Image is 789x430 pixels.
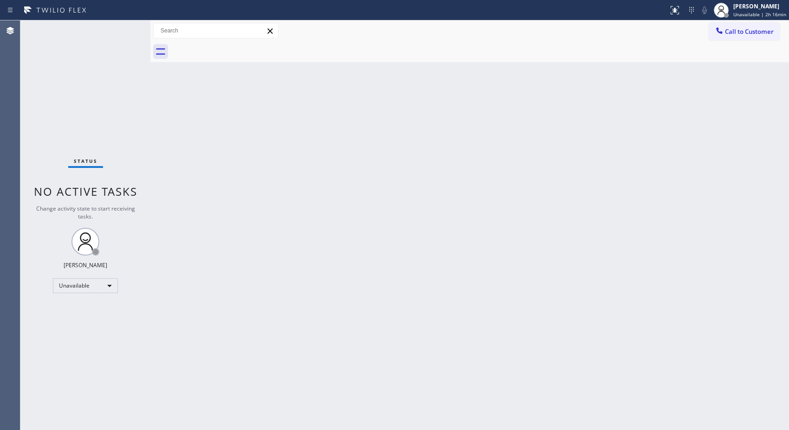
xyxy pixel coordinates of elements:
div: [PERSON_NAME] [64,261,107,269]
input: Search [154,23,278,38]
span: No active tasks [34,184,137,199]
button: Call to Customer [709,23,780,40]
button: Mute [698,4,711,17]
span: Unavailable | 2h 16min [733,11,786,18]
div: Unavailable [53,278,118,293]
span: Change activity state to start receiving tasks. [36,205,135,220]
div: [PERSON_NAME] [733,2,786,10]
span: Status [74,158,97,164]
span: Call to Customer [725,27,774,36]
